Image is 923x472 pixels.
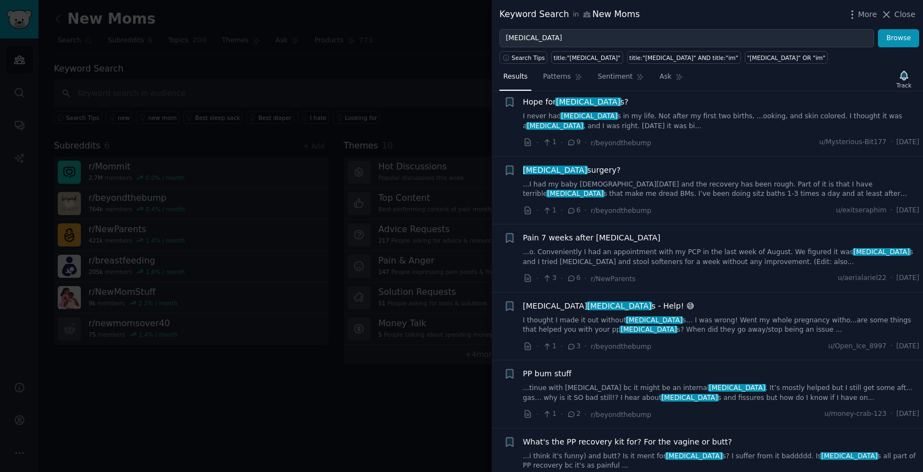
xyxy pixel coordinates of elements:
[891,409,893,419] span: ·
[820,452,878,460] span: [MEDICAL_DATA]
[897,138,919,147] span: [DATE]
[897,342,919,352] span: [DATE]
[523,368,572,380] a: PP bum stuff
[523,232,661,244] a: Pain 7 weeks after [MEDICAL_DATA]
[560,112,618,120] span: [MEDICAL_DATA]
[660,72,672,82] span: Ask
[836,206,887,216] span: u/exitseraphim
[891,342,893,352] span: ·
[625,316,684,324] span: [MEDICAL_DATA]
[554,54,620,62] div: title:"[MEDICAL_DATA]"
[561,137,563,149] span: ·
[546,190,605,197] span: [MEDICAL_DATA]
[838,273,887,283] span: u/aerialariel22
[819,138,887,147] span: u/Mysterious-Bit177
[512,54,545,62] span: Search Tips
[536,341,539,352] span: ·
[523,300,695,312] a: [MEDICAL_DATA][MEDICAL_DATA]s - Help! 😅
[523,96,629,108] a: Hope for[MEDICAL_DATA]s?
[561,273,563,284] span: ·
[522,166,588,174] span: [MEDICAL_DATA]
[499,51,547,64] button: Search Tips
[555,97,621,106] span: [MEDICAL_DATA]
[591,343,651,350] span: r/beyondthebump
[627,51,741,64] a: title:"[MEDICAL_DATA]" AND title:"im"
[619,326,678,333] span: [MEDICAL_DATA]
[543,72,570,82] span: Patterns
[585,273,587,284] span: ·
[897,81,911,89] div: Track
[656,68,687,91] a: Ask
[536,273,539,284] span: ·
[897,206,919,216] span: [DATE]
[523,316,920,335] a: I thought I made it out without[MEDICAL_DATA]s… I was wrong! Went my whole pregnancy witho...are ...
[594,68,648,91] a: Sentiment
[542,342,556,352] span: 1
[523,452,920,471] a: ...i think it's funny) and butt? Is it ment for[MEDICAL_DATA]s? I suffer from it baddddd. Is[MEDI...
[567,273,580,283] span: 6
[542,409,556,419] span: 1
[499,8,640,21] div: Keyword Search New Moms
[891,206,893,216] span: ·
[499,68,531,91] a: Results
[847,9,877,20] button: More
[661,394,719,402] span: [MEDICAL_DATA]
[747,54,825,62] div: "[MEDICAL_DATA]" OR "im"
[585,137,587,149] span: ·
[567,409,580,419] span: 2
[708,384,766,392] span: [MEDICAL_DATA]
[523,96,629,108] span: Hope for s?
[894,9,915,20] span: Close
[629,54,738,62] div: title:"[MEDICAL_DATA]" AND title:"im"
[551,51,623,64] a: title:"[MEDICAL_DATA]"
[561,341,563,352] span: ·
[853,248,911,256] span: [MEDICAL_DATA]
[523,180,920,199] a: ...I had my baby [DEMOGRAPHIC_DATA][DATE] and the recovery has been rough. Part of it is that I h...
[573,10,579,20] span: in
[858,9,877,20] span: More
[567,342,580,352] span: 3
[585,409,587,420] span: ·
[542,206,556,216] span: 1
[586,301,652,310] span: [MEDICAL_DATA]
[585,205,587,216] span: ·
[591,139,651,147] span: r/beyondthebump
[539,68,586,91] a: Patterns
[523,248,920,267] a: ...o. Conveniently I had an appointment with my PCP in the last week of August. We figured it was...
[881,9,915,20] button: Close
[897,409,919,419] span: [DATE]
[897,273,919,283] span: [DATE]
[567,138,580,147] span: 9
[542,138,556,147] span: 1
[523,164,621,176] a: [MEDICAL_DATA]surgery?
[536,409,539,420] span: ·
[825,409,887,419] span: u/money-crab-123
[536,137,539,149] span: ·
[665,452,723,460] span: [MEDICAL_DATA]
[893,68,915,91] button: Track
[745,51,828,64] a: "[MEDICAL_DATA]" OR "im"
[536,205,539,216] span: ·
[891,138,893,147] span: ·
[499,29,874,48] input: Try a keyword related to your business
[878,29,919,48] button: Browse
[523,383,920,403] a: ...tinue with [MEDICAL_DATA] bc it might be an internal[MEDICAL_DATA]. It’s mostly helped but I s...
[503,72,528,82] span: Results
[585,341,587,352] span: ·
[891,273,893,283] span: ·
[523,164,621,176] span: surgery?
[591,411,651,419] span: r/beyondthebump
[542,273,556,283] span: 3
[591,275,635,283] span: r/NewParents
[526,122,584,130] span: [MEDICAL_DATA]
[523,112,920,131] a: I never had[MEDICAL_DATA]s in my life. Not after my first two births, ...ooking, and skin colored...
[598,72,633,82] span: Sentiment
[561,409,563,420] span: ·
[828,342,887,352] span: u/Open_Ice_8997
[523,300,695,312] span: [MEDICAL_DATA] s - Help! 😅
[561,205,563,216] span: ·
[523,436,732,448] a: What's the PP recovery kit for? For the vagine or butt?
